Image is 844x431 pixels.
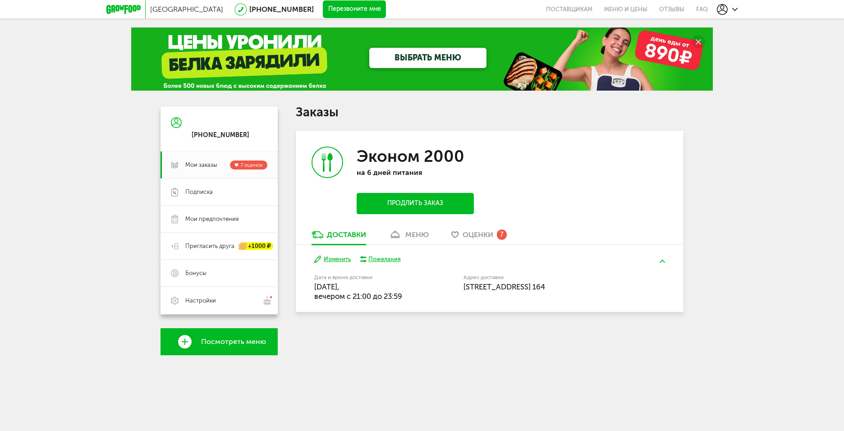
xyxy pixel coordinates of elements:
[314,255,351,264] button: Изменить
[314,275,417,280] label: Дата и время доставки
[185,242,234,250] span: Пригласить друга
[201,338,266,346] span: Посмотреть меню
[360,255,401,263] button: Пожелания
[384,230,433,244] a: меню
[249,5,314,14] a: [PHONE_NUMBER]
[368,255,401,263] div: Пожелания
[323,0,386,18] button: Перезвоните мне
[239,243,273,250] div: +1000 ₽
[161,151,278,179] a: Мои заказы 7 оценок
[185,297,216,305] span: Настройки
[161,179,278,206] a: Подписка
[357,168,474,177] p: на 6 дней питания
[660,260,665,263] img: arrow-up-green.5eb5f82.svg
[307,230,371,244] a: Доставки
[150,5,223,14] span: [GEOGRAPHIC_DATA]
[296,106,683,118] h1: Заказы
[405,230,429,239] div: меню
[463,282,545,291] span: [STREET_ADDRESS] 164
[463,230,493,239] span: Оценки
[314,282,402,301] span: [DATE], вечером c 21:00 до 23:59
[240,162,263,168] span: 7 оценок
[369,48,486,68] a: ВЫБРАТЬ МЕНЮ
[327,230,366,239] div: Доставки
[463,275,632,280] label: Адрес доставки
[161,260,278,287] a: Бонусы
[185,215,239,223] span: Мои предпочтения
[192,131,249,139] div: [PHONE_NUMBER]
[357,193,474,214] button: Продлить заказ
[161,287,278,314] a: Настройки
[357,147,464,166] h3: Эконом 2000
[185,188,213,196] span: Подписка
[161,328,278,355] a: Посмотреть меню
[447,230,511,244] a: Оценки 7
[185,161,217,169] span: Мои заказы
[161,233,278,260] a: Пригласить друга +1000 ₽
[161,206,278,233] a: Мои предпочтения
[497,229,507,239] div: 7
[185,269,206,277] span: Бонусы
